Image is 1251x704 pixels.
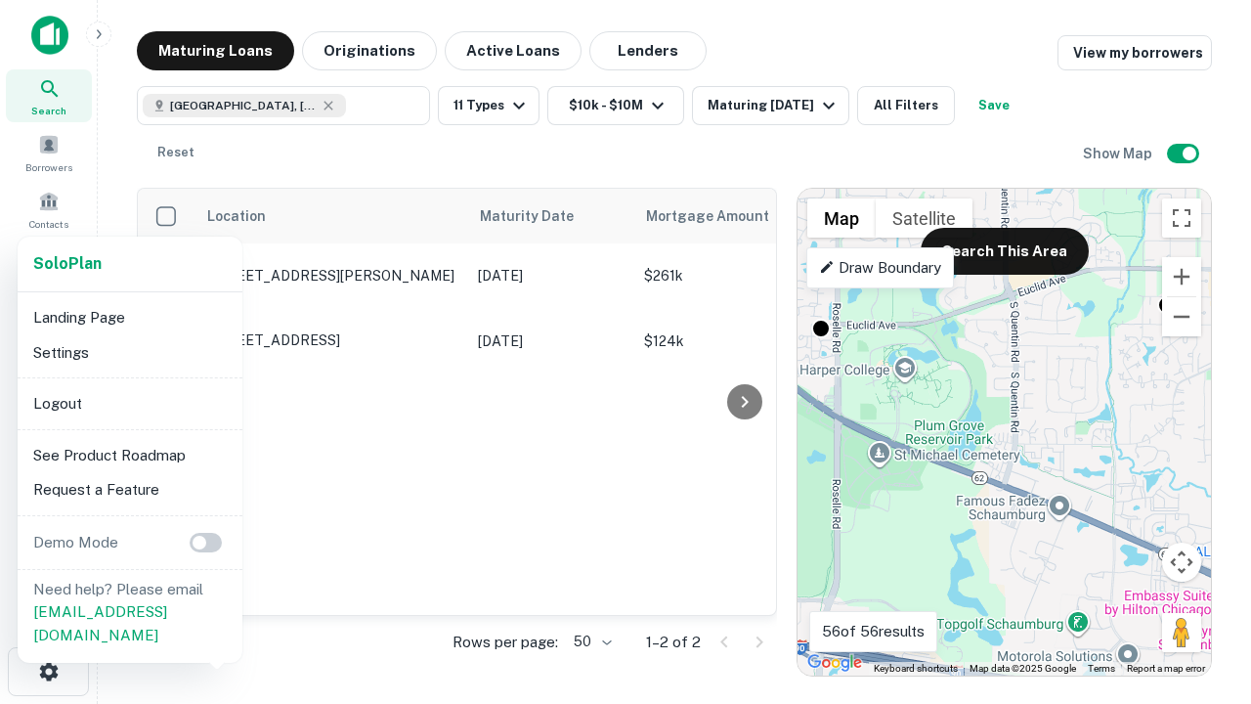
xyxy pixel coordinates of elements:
[33,578,227,647] p: Need help? Please email
[25,386,235,421] li: Logout
[1153,548,1251,641] iframe: Chat Widget
[25,438,235,473] li: See Product Roadmap
[25,531,126,554] p: Demo Mode
[33,603,167,643] a: [EMAIL_ADDRESS][DOMAIN_NAME]
[25,472,235,507] li: Request a Feature
[25,300,235,335] li: Landing Page
[33,254,102,273] strong: Solo Plan
[33,252,102,276] a: SoloPlan
[25,335,235,371] li: Settings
